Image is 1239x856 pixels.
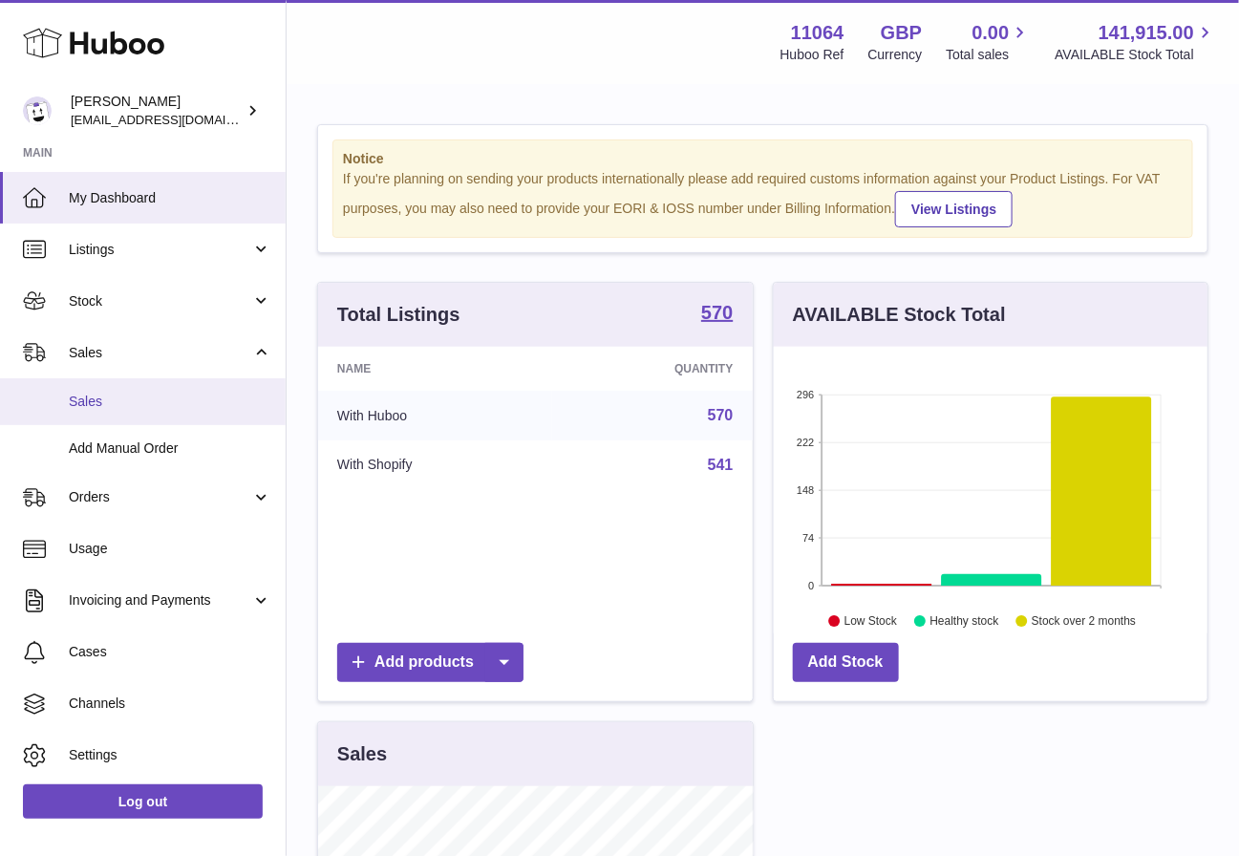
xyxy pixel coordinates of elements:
a: 570 [708,407,734,423]
span: Cases [69,643,271,661]
h3: Total Listings [337,302,460,328]
a: 570 [701,303,733,326]
text: 296 [797,389,814,400]
div: Currency [868,46,923,64]
a: 541 [708,457,734,473]
span: Orders [69,488,251,506]
text: 74 [802,532,814,544]
span: Sales [69,393,271,411]
a: Log out [23,784,263,819]
text: 148 [797,484,814,496]
div: If you're planning on sending your products internationally please add required customs informati... [343,170,1183,227]
span: AVAILABLE Stock Total [1055,46,1216,64]
th: Quantity [552,347,752,391]
a: Add products [337,643,523,682]
text: Low Stock [844,614,897,628]
strong: 570 [701,303,733,322]
span: Listings [69,241,251,259]
div: [PERSON_NAME] [71,93,243,129]
img: imichellrs@gmail.com [23,96,52,125]
strong: GBP [881,20,922,46]
text: 0 [808,580,814,591]
td: With Shopify [318,440,552,490]
text: 222 [797,437,814,448]
a: 141,915.00 AVAILABLE Stock Total [1055,20,1216,64]
span: Channels [69,695,271,713]
text: Healthy stock [929,614,999,628]
a: Add Stock [793,643,899,682]
span: 141,915.00 [1099,20,1194,46]
td: With Huboo [318,391,552,440]
h3: Sales [337,741,387,767]
a: View Listings [895,191,1013,227]
text: Stock over 2 months [1032,614,1136,628]
span: [EMAIL_ADDRESS][DOMAIN_NAME] [71,112,281,127]
strong: Notice [343,150,1183,168]
span: Total sales [946,46,1031,64]
th: Name [318,347,552,391]
span: Invoicing and Payments [69,591,251,610]
span: Settings [69,746,271,764]
span: Stock [69,292,251,310]
span: Add Manual Order [69,439,271,458]
span: My Dashboard [69,189,271,207]
a: 0.00 Total sales [946,20,1031,64]
strong: 11064 [791,20,844,46]
span: Usage [69,540,271,558]
span: 0.00 [972,20,1010,46]
h3: AVAILABLE Stock Total [793,302,1006,328]
div: Huboo Ref [780,46,844,64]
span: Sales [69,344,251,362]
